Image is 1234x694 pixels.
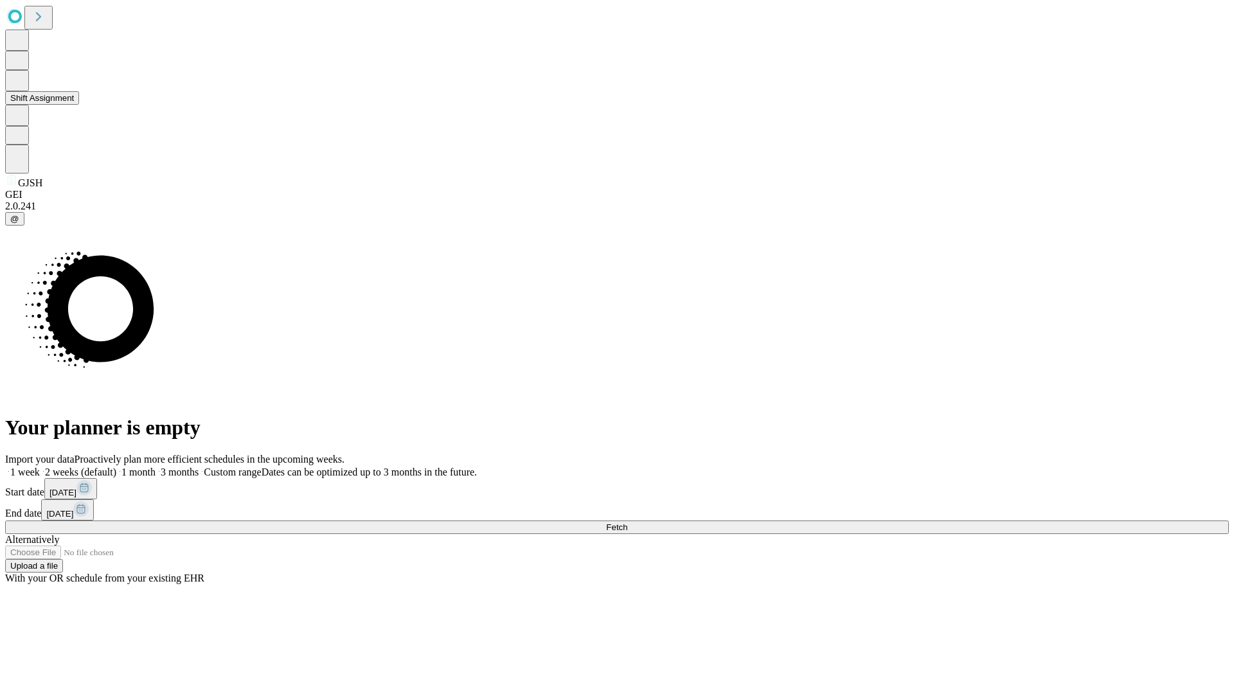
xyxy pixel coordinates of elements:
[5,534,59,545] span: Alternatively
[18,177,42,188] span: GJSH
[606,522,627,532] span: Fetch
[5,212,24,226] button: @
[5,559,63,573] button: Upload a file
[46,509,73,519] span: [DATE]
[45,467,116,477] span: 2 weeks (default)
[5,573,204,583] span: With your OR schedule from your existing EHR
[5,499,1229,520] div: End date
[5,454,75,465] span: Import your data
[161,467,199,477] span: 3 months
[44,478,97,499] button: [DATE]
[5,189,1229,200] div: GEI
[5,416,1229,440] h1: Your planner is empty
[262,467,477,477] span: Dates can be optimized up to 3 months in the future.
[75,454,344,465] span: Proactively plan more efficient schedules in the upcoming weeks.
[204,467,261,477] span: Custom range
[41,499,94,520] button: [DATE]
[49,488,76,497] span: [DATE]
[5,520,1229,534] button: Fetch
[5,200,1229,212] div: 2.0.241
[5,91,79,105] button: Shift Assignment
[10,214,19,224] span: @
[5,478,1229,499] div: Start date
[10,467,40,477] span: 1 week
[121,467,156,477] span: 1 month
